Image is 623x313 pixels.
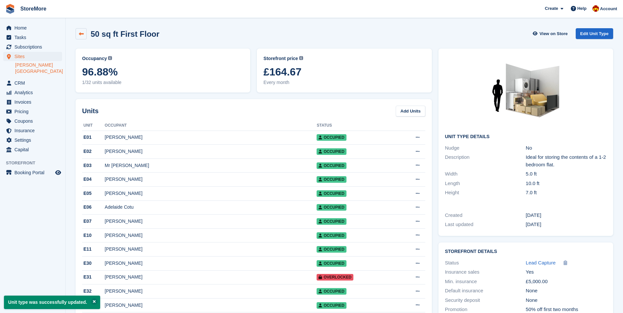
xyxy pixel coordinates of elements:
[396,106,425,116] a: Add Units
[14,136,54,145] span: Settings
[526,212,607,219] div: [DATE]
[526,278,607,285] div: £5,000.00
[105,120,317,131] th: Occupant
[91,30,159,38] h2: 50 sq ft First Floor
[5,4,15,14] img: stora-icon-8386f47178a22dfd0bd8f6a31ec36ba5ce8667c1dd55bd0f319d3a0aa187defe.svg
[526,260,556,265] span: Lead Capture
[477,55,575,129] img: 50-sqft-unit.jpg
[14,116,54,126] span: Coupons
[82,204,105,211] div: E06
[317,302,346,309] span: Occupied
[445,287,526,295] div: Default insurance
[445,259,526,267] div: Status
[592,5,599,12] img: Store More Team
[3,126,62,135] a: menu
[540,31,568,37] span: View on Store
[3,136,62,145] a: menu
[532,28,570,39] a: View on Store
[3,88,62,97] a: menu
[105,148,317,155] div: [PERSON_NAME]
[445,297,526,304] div: Security deposit
[108,56,112,60] img: icon-info-grey-7440780725fd019a000dd9b08b2336e03edf1995a4989e88bcd33f0948082b44.svg
[526,189,607,197] div: 7.0 ft
[105,204,317,211] div: Adelaide Cotu
[82,134,105,141] div: E01
[317,246,346,253] span: Occupied
[14,126,54,135] span: Insurance
[317,190,346,197] span: Occupied
[445,249,607,254] h2: Storefront Details
[82,148,105,155] div: E02
[317,274,353,281] span: Overlocked
[54,169,62,177] a: Preview store
[3,168,62,177] a: menu
[445,278,526,285] div: Min. insurance
[317,288,346,295] span: Occupied
[82,106,99,116] h2: Units
[14,42,54,52] span: Subscriptions
[105,246,317,253] div: [PERSON_NAME]
[445,212,526,219] div: Created
[82,190,105,197] div: E05
[105,162,317,169] div: Mr [PERSON_NAME]
[263,79,425,86] span: Every month
[14,52,54,61] span: Sites
[445,134,607,139] h2: Unit Type details
[4,296,100,309] p: Unit type was successfully updated.
[577,5,587,12] span: Help
[3,52,62,61] a: menu
[14,168,54,177] span: Booking Portal
[6,160,65,166] span: Storefront
[317,204,346,211] span: Occupied
[14,88,54,97] span: Analytics
[14,97,54,107] span: Invoices
[82,232,105,239] div: E10
[445,154,526,168] div: Description
[82,79,244,86] span: 1/32 units available
[3,42,62,52] a: menu
[82,246,105,253] div: E11
[445,189,526,197] div: Height
[317,148,346,155] span: Occupied
[105,302,317,309] div: [PERSON_NAME]
[317,134,346,141] span: Occupied
[317,218,346,225] span: Occupied
[526,144,607,152] div: No
[15,62,62,74] a: [PERSON_NAME][GEOGRAPHIC_DATA]
[317,120,395,131] th: Status
[105,288,317,295] div: [PERSON_NAME]
[263,55,298,62] span: Storefront price
[105,190,317,197] div: [PERSON_NAME]
[14,23,54,32] span: Home
[14,145,54,154] span: Capital
[3,145,62,154] a: menu
[105,232,317,239] div: [PERSON_NAME]
[82,162,105,169] div: E03
[576,28,613,39] a: Edit Unit Type
[526,154,607,168] div: Ideal for storing the contents of a 1-2 bedroom flat.
[545,5,558,12] span: Create
[600,6,617,12] span: Account
[82,260,105,267] div: E30
[82,176,105,183] div: E04
[445,268,526,276] div: Insurance sales
[82,218,105,225] div: E07
[299,56,303,60] img: icon-info-grey-7440780725fd019a000dd9b08b2336e03edf1995a4989e88bcd33f0948082b44.svg
[526,259,556,267] a: Lead Capture
[317,162,346,169] span: Occupied
[526,180,607,187] div: 10.0 ft
[526,268,607,276] div: Yes
[14,78,54,88] span: CRM
[105,176,317,183] div: [PERSON_NAME]
[526,297,607,304] div: None
[526,170,607,178] div: 5.0 ft
[445,170,526,178] div: Width
[3,107,62,116] a: menu
[3,78,62,88] a: menu
[317,232,346,239] span: Occupied
[105,260,317,267] div: [PERSON_NAME]
[14,107,54,116] span: Pricing
[82,66,244,78] span: 96.88%
[105,134,317,141] div: [PERSON_NAME]
[445,144,526,152] div: Nudge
